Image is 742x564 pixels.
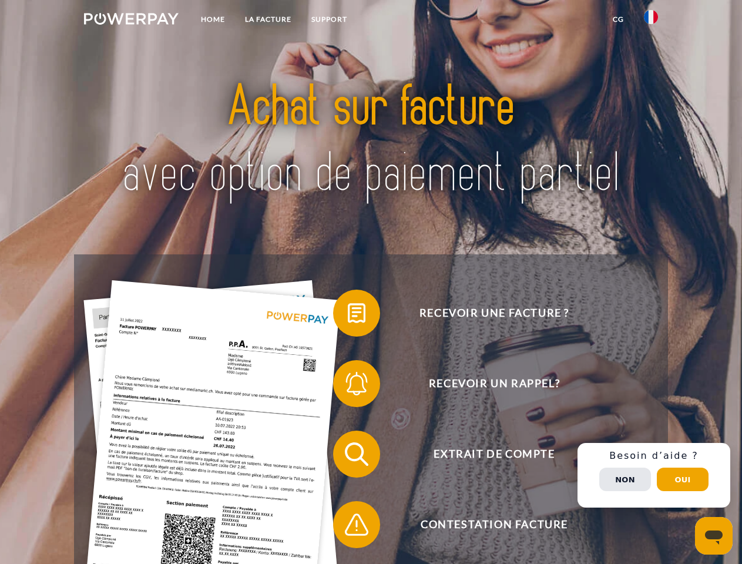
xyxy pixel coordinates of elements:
img: title-powerpay_fr.svg [112,56,630,225]
span: Recevoir un rappel? [350,360,638,407]
img: qb_warning.svg [342,510,371,539]
button: Recevoir un rappel? [333,360,639,407]
a: Support [301,9,357,30]
a: LA FACTURE [235,9,301,30]
a: CG [603,9,634,30]
span: Recevoir une facture ? [350,290,638,337]
span: Extrait de compte [350,431,638,478]
button: Contestation Facture [333,501,639,548]
img: fr [644,10,658,24]
h3: Besoin d’aide ? [585,450,723,462]
button: Recevoir une facture ? [333,290,639,337]
img: qb_bill.svg [342,298,371,328]
a: Home [191,9,235,30]
button: Extrait de compte [333,431,639,478]
img: qb_bell.svg [342,369,371,398]
img: logo-powerpay-white.svg [84,13,179,25]
button: Oui [657,468,709,491]
button: Non [599,468,651,491]
span: Contestation Facture [350,501,638,548]
img: qb_search.svg [342,439,371,469]
iframe: Bouton de lancement de la fenêtre de messagerie [695,517,733,555]
div: Schnellhilfe [578,443,730,508]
